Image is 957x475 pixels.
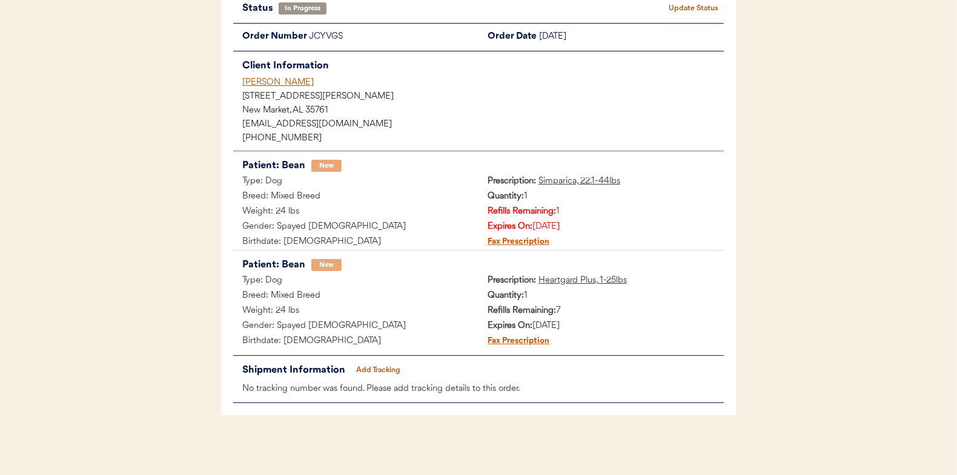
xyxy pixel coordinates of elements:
div: Weight: 24 lbs [233,205,478,220]
strong: Refills Remaining: [488,306,556,315]
strong: Prescription: [488,177,536,186]
strong: Quantity: [488,192,524,201]
div: Type: Dog [233,174,478,189]
strong: Quantity: [488,291,524,300]
div: New Market, AL 35761 [242,106,724,115]
div: Gender: Spayed [DEMOGRAPHIC_DATA] [233,220,478,235]
div: [EMAIL_ADDRESS][DOMAIN_NAME] [242,120,724,129]
strong: Refills Remaining: [488,207,556,216]
div: [STREET_ADDRESS][PERSON_NAME] [242,93,724,101]
div: Type: Dog [233,274,478,289]
u: Heartgard Plus, 1-25lbs [538,276,627,285]
div: JCYVGS [309,30,478,45]
div: 1 [478,289,724,304]
div: Patient: Bean [242,157,305,174]
div: Fax Prescription [478,334,549,349]
strong: Prescription: [488,276,536,285]
div: [PHONE_NUMBER] [242,134,724,143]
div: Order Number [233,30,309,45]
div: Shipment Information [242,362,348,379]
div: 1 [478,189,724,205]
div: Patient: Bean [242,257,305,274]
button: Add Tracking [348,362,409,379]
div: 1 [478,205,724,220]
strong: Expires On: [488,222,532,231]
div: Breed: Mixed Breed [233,289,478,304]
strong: Expires On: [488,321,532,330]
div: [PERSON_NAME] [242,76,724,89]
div: Weight: 24 lbs [233,304,478,319]
u: Simparica, 22.1-44lbs [538,177,620,186]
div: Order Date [478,30,539,45]
div: Fax Prescription [478,235,549,250]
div: Client Information [242,57,724,74]
div: [DATE] [539,30,724,45]
div: Birthdate: [DEMOGRAPHIC_DATA] [233,334,478,349]
div: [DATE] [478,220,724,235]
div: [DATE] [478,319,724,334]
div: No tracking number was found. Please add tracking details to this order. [233,382,724,397]
div: 7 [478,304,724,319]
div: Breed: Mixed Breed [233,189,478,205]
div: Birthdate: [DEMOGRAPHIC_DATA] [233,235,478,250]
div: Gender: Spayed [DEMOGRAPHIC_DATA] [233,319,478,334]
